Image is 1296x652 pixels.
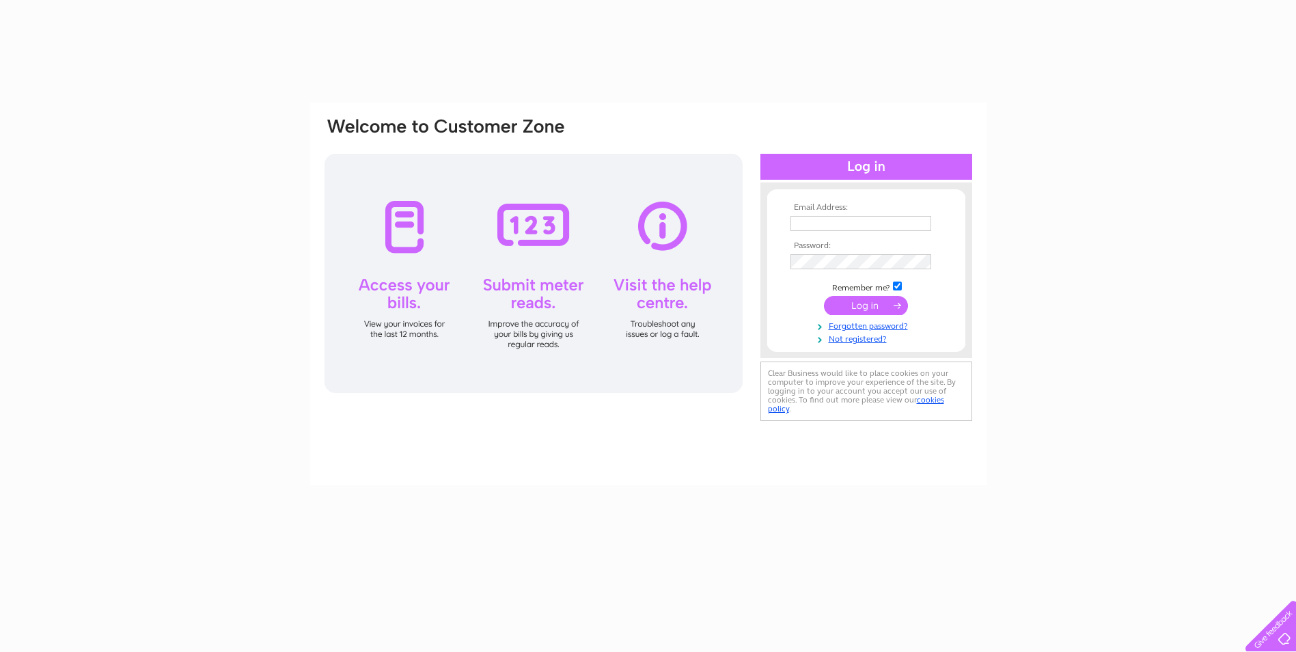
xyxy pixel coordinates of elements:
[787,280,946,293] td: Remember me?
[824,296,908,315] input: Submit
[787,241,946,251] th: Password:
[760,362,972,421] div: Clear Business would like to place cookies on your computer to improve your experience of the sit...
[787,203,946,213] th: Email Address:
[768,395,944,413] a: cookies policy
[790,331,946,344] a: Not registered?
[790,318,946,331] a: Forgotten password?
